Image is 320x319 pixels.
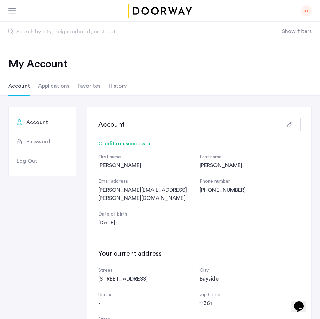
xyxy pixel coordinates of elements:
div: Street [98,267,199,275]
div: [STREET_ADDRESS] [98,275,199,283]
div: [PHONE_NUMBER] [199,186,301,194]
li: Applications [38,77,69,96]
h2: My Account [8,57,312,71]
div: Credit run successful. [98,140,301,148]
div: Bayside [199,275,301,283]
span: Account [26,118,48,126]
div: City [199,267,301,275]
div: Last name [199,153,301,161]
button: button [282,118,301,131]
div: - [98,299,199,307]
h3: Your current address [98,249,301,258]
div: Unit # [98,291,199,299]
div: Zip Code [199,291,301,299]
div: [DATE] [98,219,199,227]
div: [PERSON_NAME][EMAIL_ADDRESS][PERSON_NAME][DOMAIN_NAME] [98,186,199,202]
button: Show or hide filters [282,27,312,35]
div: [PERSON_NAME] [98,161,199,170]
li: Account [8,77,30,96]
iframe: chat widget [291,292,313,312]
span: Log Out [17,157,37,165]
div: [PERSON_NAME] [199,161,301,170]
div: First name [98,153,199,161]
img: logo [127,4,193,18]
div: Email address [98,178,199,186]
li: Favorites [78,77,100,96]
div: Phone number [199,178,301,186]
h3: Account [98,120,125,129]
div: Date of birth [98,210,199,219]
div: JT [301,5,312,16]
span: Search by city, neighborhood, or street. [16,28,242,36]
li: History [109,77,127,96]
div: 11361 [199,299,301,307]
a: Cazamio logo [127,4,193,18]
span: Password [26,138,50,146]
